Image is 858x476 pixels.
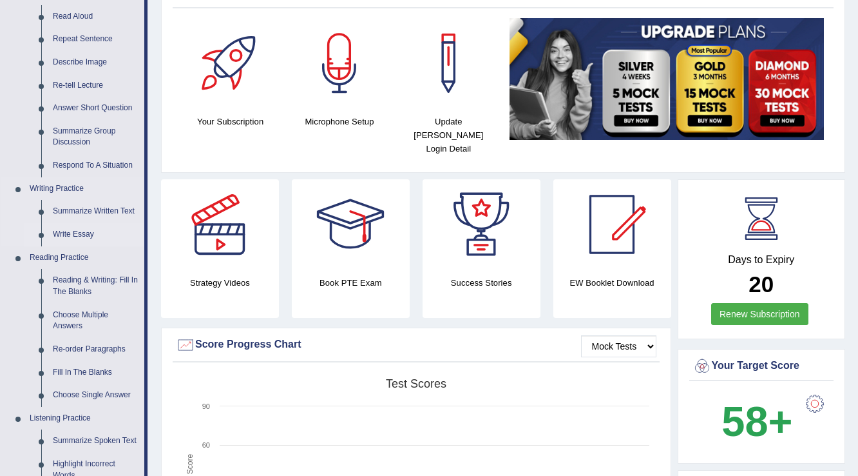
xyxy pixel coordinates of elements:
[47,51,144,74] a: Describe Image
[423,276,540,290] h4: Success Stories
[47,269,144,303] a: Reading & Writing: Fill In The Blanks
[47,5,144,28] a: Read Aloud
[24,407,144,430] a: Listening Practice
[47,28,144,51] a: Repeat Sentence
[47,338,144,361] a: Re-order Paragraphs
[386,377,446,390] tspan: Test scores
[47,361,144,384] a: Fill In The Blanks
[161,276,279,290] h4: Strategy Videos
[692,357,831,376] div: Your Target Score
[748,272,774,297] b: 20
[47,430,144,453] a: Summarize Spoken Text
[176,335,656,355] div: Score Progress Chart
[510,18,824,140] img: small5.jpg
[47,97,144,120] a: Answer Short Question
[711,303,808,325] a: Renew Subscription
[47,74,144,97] a: Re-tell Lecture
[291,115,387,128] h4: Microphone Setup
[186,454,195,475] tspan: Score
[401,115,497,155] h4: Update [PERSON_NAME] Login Detail
[202,441,210,449] text: 60
[47,223,144,246] a: Write Essay
[47,120,144,154] a: Summarize Group Discussion
[47,384,144,407] a: Choose Single Answer
[292,276,410,290] h4: Book PTE Exam
[721,398,792,445] b: 58+
[47,200,144,223] a: Summarize Written Text
[24,177,144,201] a: Writing Practice
[553,276,671,290] h4: EW Booklet Download
[202,402,210,410] text: 90
[24,246,144,270] a: Reading Practice
[182,115,278,128] h4: Your Subscription
[47,304,144,338] a: Choose Multiple Answers
[692,254,831,266] h4: Days to Expiry
[47,154,144,177] a: Respond To A Situation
